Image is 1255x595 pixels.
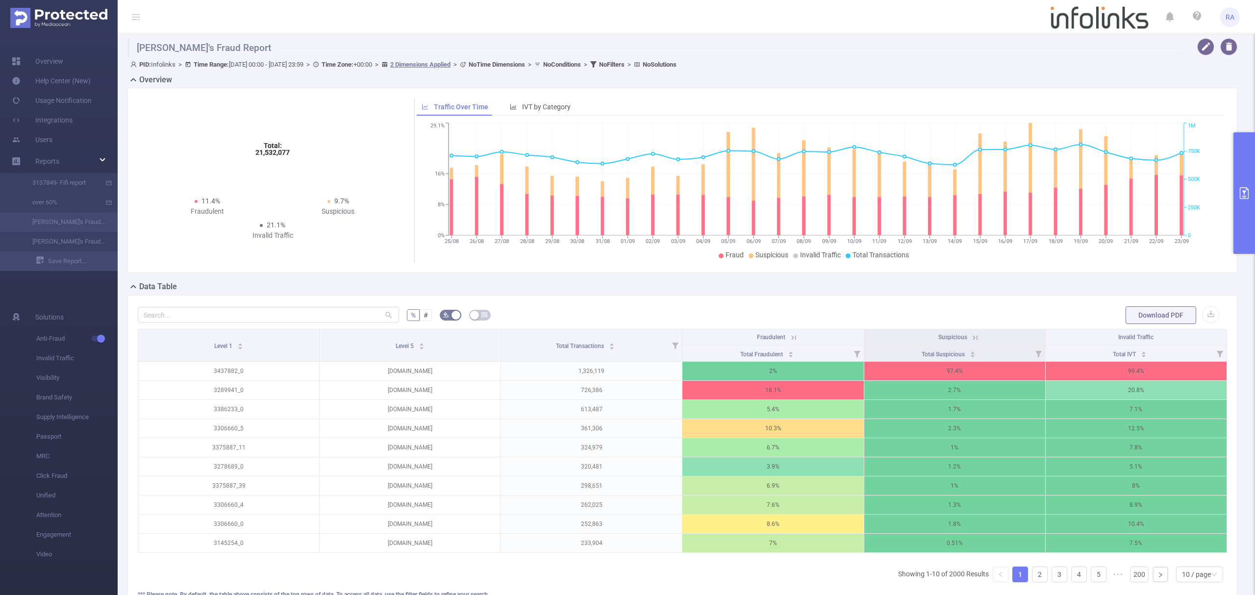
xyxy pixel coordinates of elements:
[788,350,794,356] div: Sort
[20,212,106,232] a: [PERSON_NAME]'s Fraud Report
[525,61,534,68] span: >
[682,476,863,495] p: 6.9%
[1046,476,1227,495] p: 8%
[273,206,403,217] div: Suspicious
[671,238,685,245] tspan: 03/09
[36,348,118,368] span: Invalid Traffic
[438,232,445,239] tspan: 0%
[1031,346,1045,361] i: Filter menu
[142,206,273,217] div: Fraudulent
[501,362,682,380] p: 1,326,119
[520,238,534,245] tspan: 28/08
[1046,381,1227,399] p: 20.8%
[138,515,319,533] p: 3306660_0
[682,438,863,457] p: 6.7%
[501,381,682,399] p: 726,386
[12,51,63,71] a: Overview
[1046,400,1227,419] p: 7.1%
[595,238,609,245] tspan: 31/08
[138,362,319,380] p: 3437882_0
[998,238,1012,245] tspan: 16/09
[214,343,234,349] span: Level 1
[1141,350,1147,356] div: Sort
[797,238,811,245] tspan: 08/09
[970,353,975,356] i: icon: caret-down
[625,61,634,68] span: >
[20,173,106,193] a: 3137849- Fifi report
[788,350,793,353] i: icon: caret-up
[320,534,501,552] p: [DOMAIN_NAME]
[264,142,282,149] tspan: Total:
[130,61,139,68] i: icon: user
[320,419,501,438] p: [DOMAIN_NAME]
[36,486,118,505] span: Unified
[1046,496,1227,514] p: 8.9%
[898,567,989,582] li: Showing 1-10 of 2000 Results
[1013,567,1028,582] a: 1
[255,149,290,156] tspan: 21,532,077
[800,251,841,259] span: Invalid Traffic
[130,61,677,68] span: Infolinks [DATE] 00:00 - [DATE] 23:59 +00:00
[643,61,677,68] b: No Solutions
[238,342,243,345] i: icon: caret-up
[668,329,682,361] i: Filter menu
[201,197,220,205] span: 11.4%
[1153,567,1168,582] li: Next Page
[481,312,487,318] i: icon: table
[853,251,909,259] span: Total Transactions
[609,342,615,347] div: Sort
[443,312,449,318] i: icon: bg-colors
[1072,567,1086,582] a: 4
[897,238,911,245] tspan: 12/09
[36,388,118,407] span: Brand Safety
[322,61,353,68] b: Time Zone:
[1157,572,1163,578] i: icon: right
[1124,238,1138,245] tspan: 21/09
[1012,567,1028,582] li: 1
[850,346,864,361] i: Filter menu
[1091,567,1106,582] a: 5
[36,427,118,446] span: Passport
[847,238,861,245] tspan: 10/09
[545,238,559,245] tspan: 29/08
[238,346,243,348] i: icon: caret-down
[970,350,976,356] div: Sort
[20,232,106,251] a: [PERSON_NAME]'s Fraud Report with Host (site)
[501,419,682,438] p: 361,306
[495,238,509,245] tspan: 27/08
[320,381,501,399] p: [DOMAIN_NAME]
[726,251,744,259] span: Fraud
[138,534,319,552] p: 3145254_0
[1032,567,1048,582] li: 2
[1110,567,1126,582] li: Next 5 Pages
[682,496,863,514] p: 7.6%
[501,476,682,495] p: 298,651
[1149,238,1163,245] tspan: 22/09
[1130,567,1149,582] li: 200
[237,342,243,347] div: Sort
[1046,515,1227,533] p: 10.4%
[682,400,863,419] p: 5.4%
[872,238,886,245] tspan: 11/09
[646,238,660,245] tspan: 02/09
[1046,457,1227,476] p: 5.1%
[501,438,682,457] p: 324,979
[757,334,785,341] span: Fraudulent
[435,171,445,177] tspan: 16%
[1113,351,1137,358] span: Total IVT
[1023,238,1037,245] tspan: 17/09
[543,61,581,68] b: No Conditions
[998,571,1004,577] i: icon: left
[864,438,1045,457] p: 1%
[864,381,1045,399] p: 2.7%
[1141,350,1147,353] i: icon: caret-up
[12,91,92,110] a: Usage Notification
[469,61,525,68] b: No Time Dimensions
[1110,567,1126,582] span: •••
[419,342,425,347] div: Sort
[20,193,106,212] a: over 60%
[451,61,460,68] span: >
[556,343,605,349] span: Total Transactions
[1182,567,1211,582] div: 10 / page
[139,61,151,68] b: PID:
